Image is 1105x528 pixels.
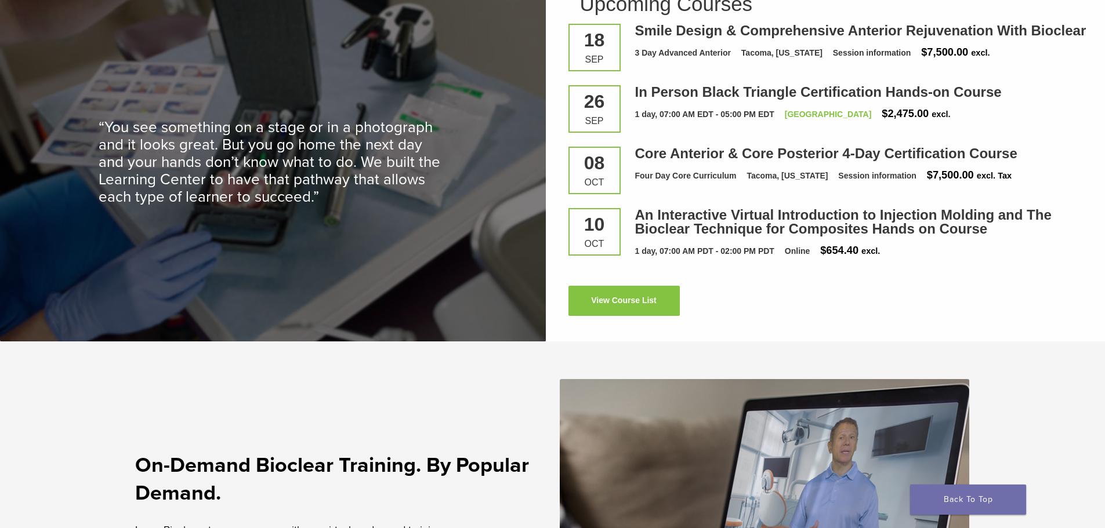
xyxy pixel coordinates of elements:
a: In Person Black Triangle Certification Hands-on Course [635,84,1002,100]
a: [GEOGRAPHIC_DATA] [785,110,872,119]
div: 1 day, 07:00 AM PDT - 02:00 PM PDT [635,245,774,257]
span: excl. [932,110,950,119]
div: Sep [578,116,611,126]
a: View Course List [568,286,680,316]
div: 08 [578,154,611,172]
p: “You see something on a stage or in a photograph and it looks great. But you go home the next day... [99,119,447,206]
div: Tacoma, [US_STATE] [747,170,828,182]
span: $7,500.00 [921,46,968,58]
span: excl. [861,246,880,256]
span: $2,475.00 [882,108,929,119]
div: Oct [578,239,611,249]
span: excl. Tax [977,171,1012,180]
div: Online [785,245,810,257]
div: 10 [578,215,611,234]
div: Session information [833,47,911,59]
div: 26 [578,92,611,111]
span: excl. [971,48,990,57]
a: An Interactive Virtual Introduction to Injection Molding and The Bioclear Technique for Composite... [635,207,1052,236]
div: 3 Day Advanced Anterior [635,47,731,59]
div: Four Day Core Curriculum [635,170,737,182]
a: Core Anterior & Core Posterior 4-Day Certification Course [635,145,1017,161]
a: Smile Design & Comprehensive Anterior Rejuvenation With Bioclear [635,23,1086,38]
div: Session information [838,170,916,182]
span: $654.40 [820,245,858,256]
div: 18 [578,31,611,49]
span: $7,500.00 [927,169,974,181]
strong: On-Demand Bioclear Training. By Popular Demand. [135,453,529,505]
div: Oct [578,178,611,187]
a: Back To Top [910,485,1026,515]
div: Tacoma, [US_STATE] [741,47,823,59]
div: Sep [578,55,611,64]
div: 1 day, 07:00 AM EDT - 05:00 PM EDT [635,108,774,121]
